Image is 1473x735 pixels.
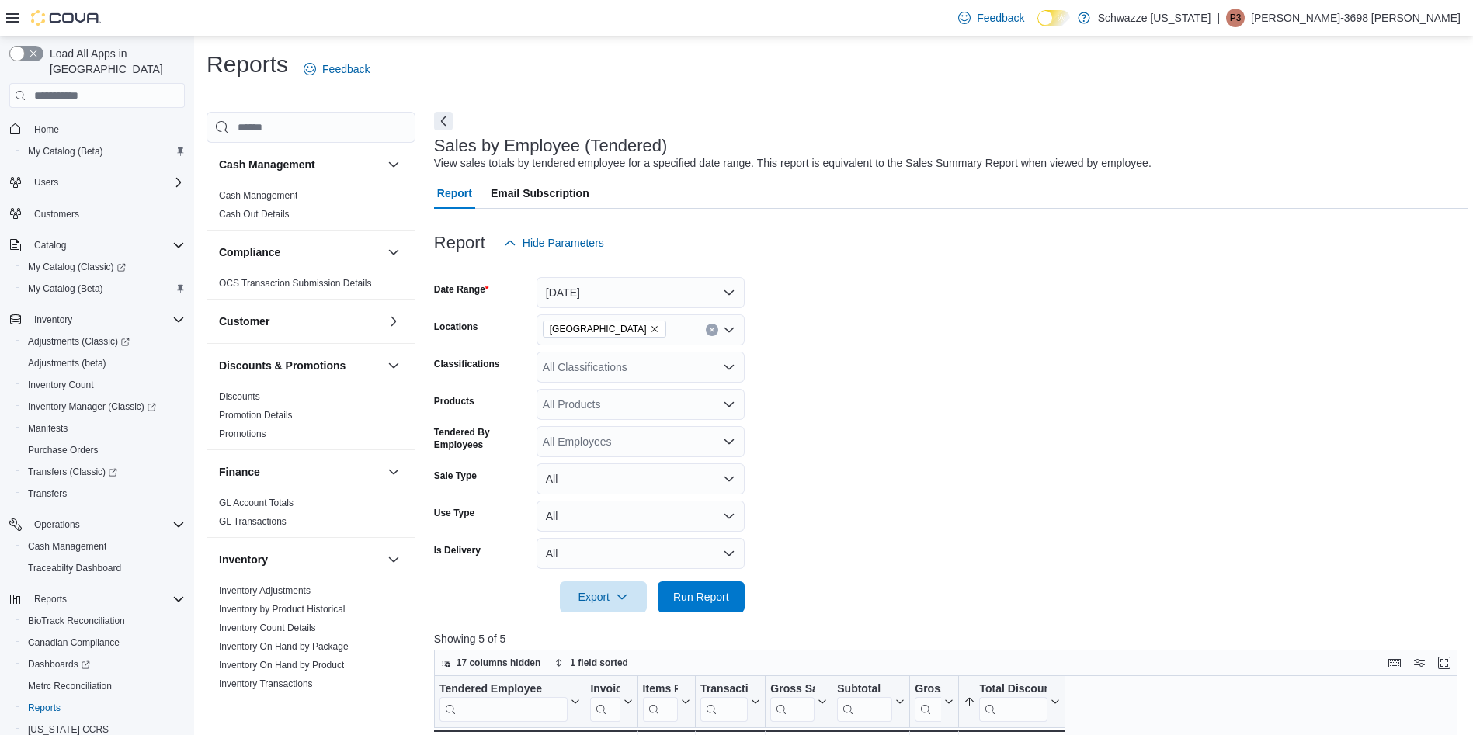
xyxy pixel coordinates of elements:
[219,358,381,373] button: Discounts & Promotions
[16,557,191,579] button: Traceabilty Dashboard
[219,409,293,421] span: Promotion Details
[22,397,185,416] span: Inventory Manager (Classic)
[16,483,191,504] button: Transfers
[22,279,109,298] a: My Catalog (Beta)
[219,604,346,615] a: Inventory by Product Historical
[22,677,185,695] span: Metrc Reconciliation
[3,203,191,225] button: Customers
[34,123,59,136] span: Home
[434,283,489,296] label: Date Range
[28,590,73,608] button: Reports
[28,615,125,627] span: BioTrack Reconciliation
[28,422,68,435] span: Manifests
[723,435,735,448] button: Open list of options
[3,234,191,256] button: Catalog
[457,657,541,669] span: 17 columns hidden
[22,463,123,481] a: Transfers (Classic)
[219,585,311,596] a: Inventory Adjustments
[22,633,126,652] a: Canadian Compliance
[207,186,415,230] div: Cash Management
[219,278,372,289] a: OCS Transaction Submission Details
[219,390,260,403] span: Discounts
[219,209,290,220] a: Cash Out Details
[590,682,632,722] button: Invoices Sold
[22,376,185,394] span: Inventory Count
[770,682,815,722] div: Gross Sales
[16,374,191,396] button: Inventory Count
[650,324,659,334] button: Remove EV10 Sunland Park from selection in this group
[22,142,185,161] span: My Catalog (Beta)
[219,641,349,652] a: Inventory On Hand by Package
[837,682,905,722] button: Subtotal
[28,205,85,224] a: Customers
[28,540,106,553] span: Cash Management
[219,498,294,508] a: GL Account Totals
[706,324,718,336] button: Clear input
[384,356,403,375] button: Discounts & Promotions
[700,682,760,722] button: Transaction Average
[219,428,266,440] span: Promotions
[439,682,580,722] button: Tendered Employee
[434,234,485,252] h3: Report
[22,677,118,695] a: Metrc Reconciliation
[22,419,74,438] a: Manifests
[34,314,72,326] span: Inventory
[1251,9,1461,27] p: [PERSON_NAME]-3698 [PERSON_NAME]
[16,396,191,418] a: Inventory Manager (Classic)
[22,332,185,351] span: Adjustments (Classic)
[28,636,120,649] span: Canadian Compliance
[22,258,132,276] a: My Catalog (Classic)
[569,581,637,612] span: Export
[16,536,191,557] button: Cash Management
[22,537,113,556] a: Cash Management
[28,379,94,391] span: Inventory Count
[28,444,99,456] span: Purchase Orders
[28,145,103,158] span: My Catalog (Beta)
[1037,10,1070,26] input: Dark Mode
[219,660,344,671] a: Inventory On Hand by Product
[219,189,297,202] span: Cash Management
[219,678,313,689] a: Inventory Transactions
[22,699,67,717] a: Reports
[28,515,86,534] button: Operations
[219,314,269,329] h3: Customer
[22,612,185,630] span: BioTrack Reconciliation
[22,332,136,351] a: Adjustments (Classic)
[22,633,185,652] span: Canadian Compliance
[658,581,745,612] button: Run Report
[439,682,568,697] div: Tendered Employee
[219,358,346,373] h3: Discounts & Promotions
[219,659,344,671] span: Inventory On Hand by Product
[16,418,191,439] button: Manifests
[28,487,67,500] span: Transfers
[22,699,185,717] span: Reports
[28,466,117,478] span: Transfers (Classic)
[915,682,954,722] button: Gross Margin
[434,470,477,482] label: Sale Type
[523,235,604,251] span: Hide Parameters
[219,622,316,634] span: Inventory Count Details
[28,658,90,671] span: Dashboards
[434,631,1468,647] p: Showing 5 of 5
[219,622,316,633] a: Inventory Count Details
[22,354,113,373] a: Adjustments (beta)
[34,208,79,220] span: Customers
[219,157,381,172] button: Cash Management
[16,140,191,162] button: My Catalog (Beta)
[3,514,191,536] button: Operations
[28,400,156,413] span: Inventory Manager (Classic)
[219,464,381,480] button: Finance
[3,309,191,331] button: Inventory
[16,632,191,654] button: Canadian Compliance
[28,702,61,714] span: Reports
[219,603,346,615] span: Inventory by Product Historical
[22,655,96,674] a: Dashboards
[28,173,64,192] button: Users
[22,441,185,459] span: Purchase Orders
[560,581,647,612] button: Export
[28,261,126,273] span: My Catalog (Classic)
[16,256,191,278] a: My Catalog (Classic)
[219,428,266,439] a: Promotions
[219,464,260,480] h3: Finance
